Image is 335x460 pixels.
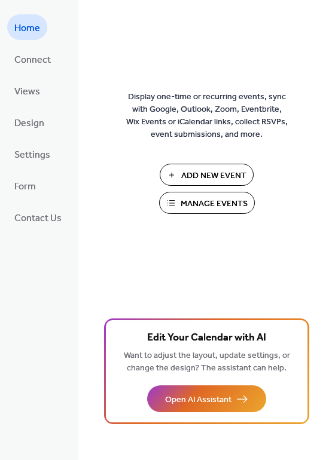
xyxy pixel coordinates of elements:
span: Display one-time or recurring events, sync with Google, Outlook, Zoom, Eventbrite, Wix Events or ... [126,91,288,141]
span: Home [14,19,40,38]
span: Contact Us [14,209,62,228]
a: Contact Us [7,204,69,230]
span: Connect [14,51,51,69]
span: Add New Event [181,170,246,182]
span: Manage Events [181,198,248,210]
span: Want to adjust the layout, update settings, or change the design? The assistant can help. [124,348,290,376]
a: Connect [7,46,58,72]
button: Manage Events [159,192,255,214]
span: Form [14,177,36,196]
span: Views [14,82,40,101]
a: Home [7,14,47,40]
span: Edit Your Calendar with AI [147,330,266,346]
a: Form [7,173,43,198]
button: Add New Event [160,164,254,186]
a: Design [7,109,51,135]
button: Open AI Assistant [147,385,266,412]
a: Settings [7,141,57,167]
span: Settings [14,146,50,164]
span: Open AI Assistant [165,394,232,406]
span: Design [14,114,44,133]
a: Views [7,78,47,103]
